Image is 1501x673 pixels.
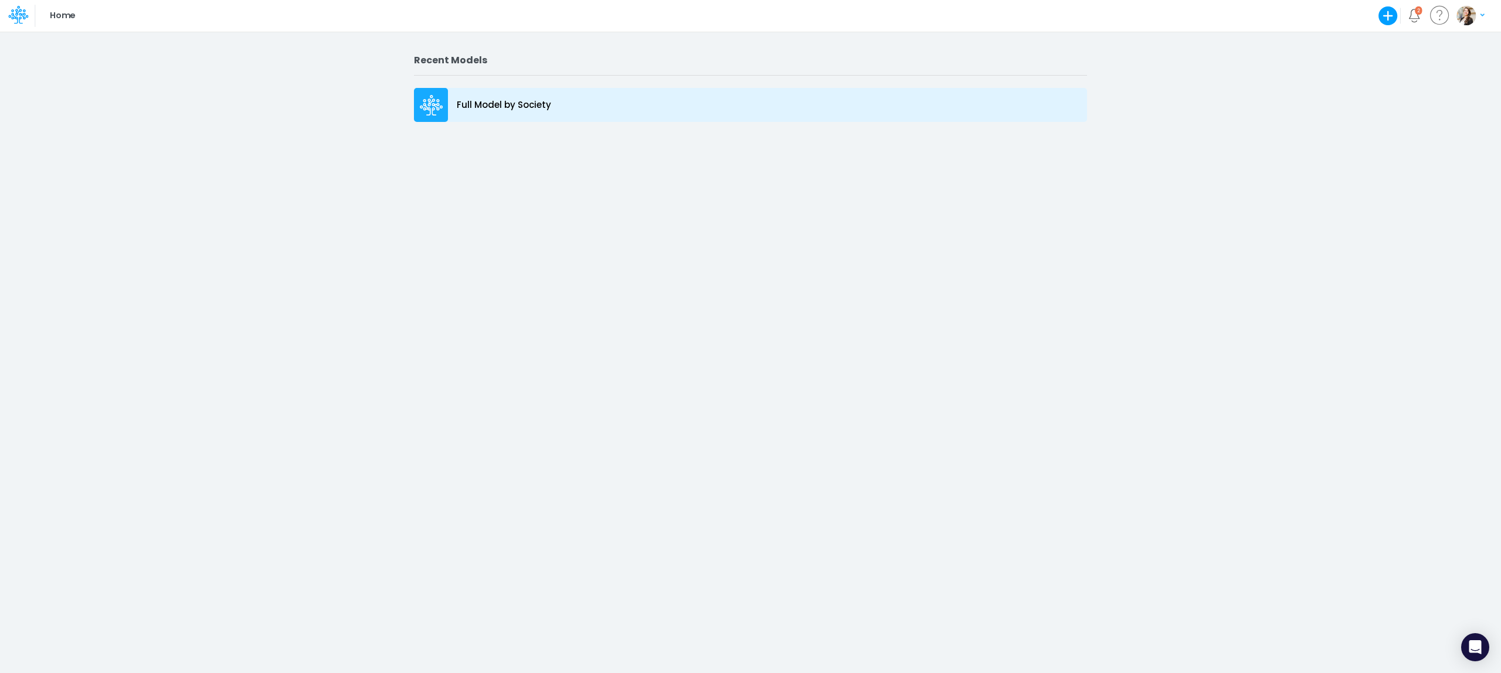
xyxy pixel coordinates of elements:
h2: Recent Models [414,55,1087,66]
p: Full Model by Society [457,98,551,112]
p: Home [50,9,75,22]
a: Notifications [1408,9,1421,22]
a: Full Model by Society [414,85,1087,125]
div: 2 unread items [1417,8,1420,13]
div: Open Intercom Messenger [1461,633,1489,661]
